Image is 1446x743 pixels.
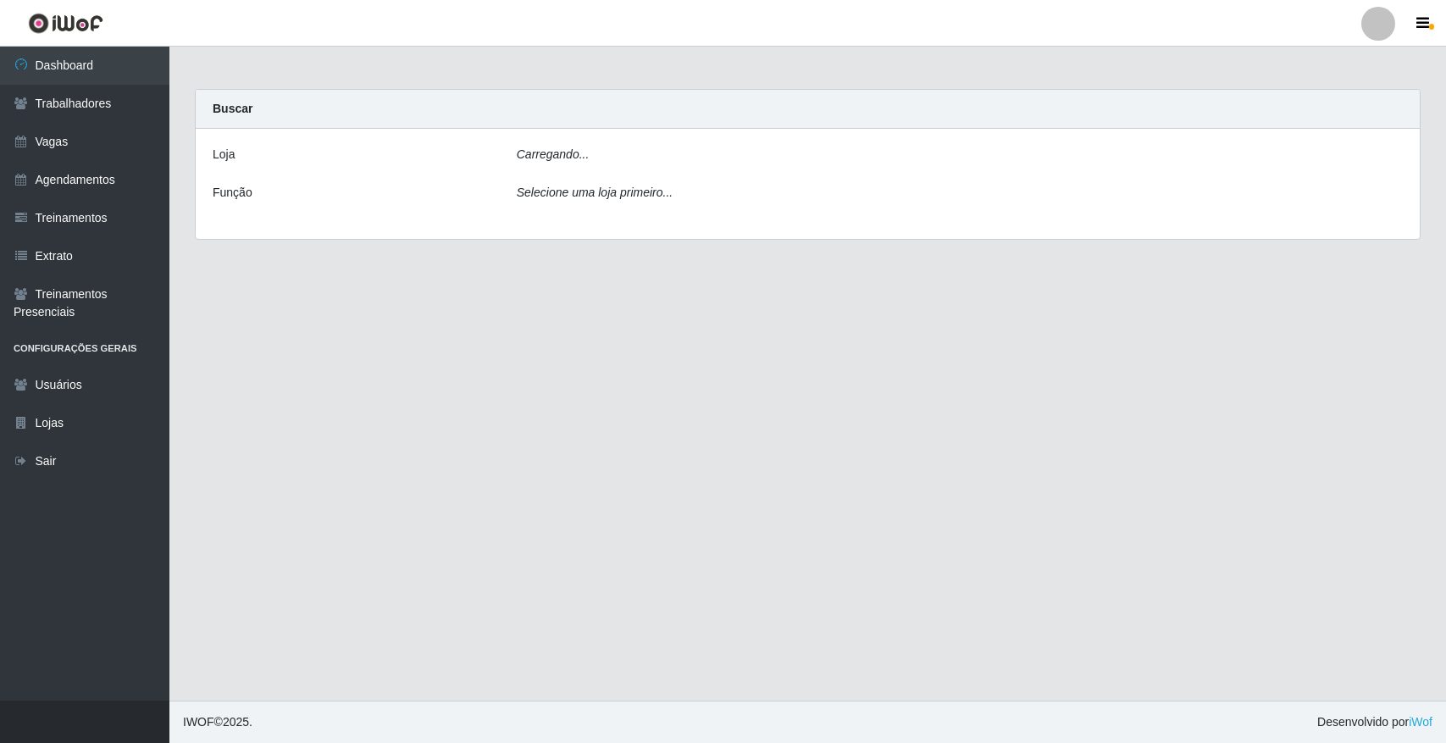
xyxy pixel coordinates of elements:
[517,147,590,161] i: Carregando...
[213,102,252,115] strong: Buscar
[1409,715,1432,729] a: iWof
[213,184,252,202] label: Função
[1317,713,1432,731] span: Desenvolvido por
[213,146,235,164] label: Loja
[183,713,252,731] span: © 2025 .
[183,715,214,729] span: IWOF
[28,13,103,34] img: CoreUI Logo
[517,186,673,199] i: Selecione uma loja primeiro...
